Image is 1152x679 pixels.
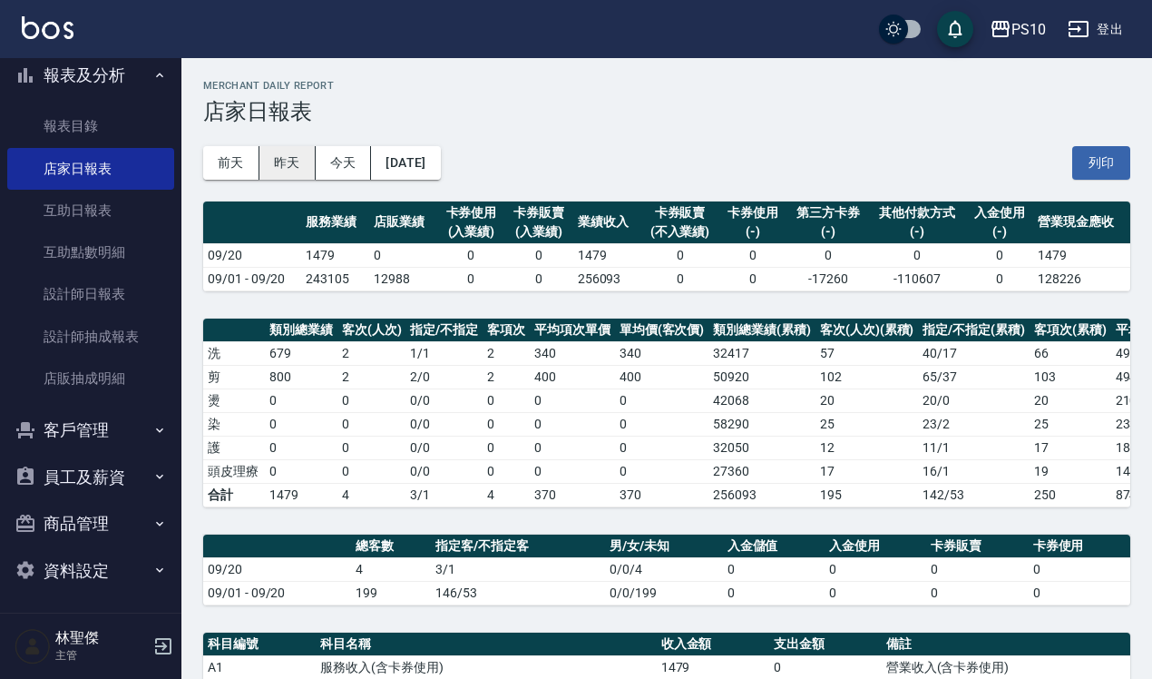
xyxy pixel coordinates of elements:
[918,341,1030,365] td: 40 / 17
[7,358,174,399] a: 店販抽成明細
[708,365,815,389] td: 50920
[483,341,530,365] td: 2
[982,11,1053,48] button: PS10
[369,243,437,267] td: 0
[926,535,1028,558] th: 卡券販賣
[1029,557,1130,581] td: 0
[708,341,815,365] td: 32417
[337,365,406,389] td: 2
[483,319,530,342] th: 客項次
[431,581,605,605] td: 146/53
[815,412,919,436] td: 25
[640,267,718,290] td: 0
[615,389,709,412] td: 0
[259,146,316,180] button: 昨天
[530,483,615,507] td: 370
[7,148,174,190] a: 店家日報表
[203,633,316,656] th: 科目編號
[203,436,265,459] td: 護
[15,628,51,664] img: Person
[316,146,372,180] button: 今天
[769,633,882,656] th: 支出金額
[7,231,174,273] a: 互助點數明細
[7,52,174,99] button: 報表及分析
[971,203,1030,222] div: 入金使用
[724,222,783,241] div: (-)
[405,436,483,459] td: 0 / 0
[918,412,1030,436] td: 23 / 2
[918,319,1030,342] th: 指定/不指定(累積)
[1030,389,1111,412] td: 20
[605,535,722,558] th: 男/女/未知
[1033,243,1130,267] td: 1479
[869,243,966,267] td: 0
[815,365,919,389] td: 102
[505,243,573,267] td: 0
[1033,202,1130,244] th: 營業現金應收
[301,267,369,290] td: 243105
[442,222,501,241] div: (入業績)
[615,459,709,483] td: 0
[1030,412,1111,436] td: 25
[483,412,530,436] td: 0
[316,655,657,679] td: 服務收入(含卡券使用)
[203,557,351,581] td: 09/20
[203,267,301,290] td: 09/01 - 09/20
[1030,436,1111,459] td: 17
[351,535,432,558] th: 總客數
[645,203,714,222] div: 卡券販賣
[337,436,406,459] td: 0
[337,483,406,507] td: 4
[615,341,709,365] td: 340
[918,436,1030,459] td: 11 / 1
[203,341,265,365] td: 洗
[405,483,483,507] td: 3/1
[483,389,530,412] td: 0
[530,389,615,412] td: 0
[337,412,406,436] td: 0
[369,267,437,290] td: 12988
[1030,483,1111,507] td: 250
[918,365,1030,389] td: 65 / 37
[573,267,641,290] td: 256093
[7,547,174,595] button: 資料設定
[1033,267,1130,290] td: 128226
[437,243,505,267] td: 0
[926,581,1028,605] td: 0
[918,459,1030,483] td: 16 / 1
[431,557,605,581] td: 3/1
[203,146,259,180] button: 前天
[1029,581,1130,605] td: 0
[7,105,174,147] a: 報表目錄
[431,535,605,558] th: 指定客/不指定客
[203,243,301,267] td: 09/20
[723,581,825,605] td: 0
[605,581,722,605] td: 0/0/199
[265,483,337,507] td: 1479
[874,222,962,241] div: (-)
[530,319,615,342] th: 平均項次單價
[1030,459,1111,483] td: 19
[874,203,962,222] div: 其他付款方式
[265,365,337,389] td: 800
[708,459,815,483] td: 27360
[351,557,432,581] td: 4
[337,319,406,342] th: 客次(人次)
[769,655,882,679] td: 0
[203,412,265,436] td: 染
[203,655,316,679] td: A1
[505,267,573,290] td: 0
[530,412,615,436] td: 0
[483,459,530,483] td: 0
[918,389,1030,412] td: 20 / 0
[7,190,174,231] a: 互助日報表
[825,557,926,581] td: 0
[723,557,825,581] td: 0
[510,203,569,222] div: 卡券販賣
[708,389,815,412] td: 42068
[483,365,530,389] td: 2
[882,655,1130,679] td: 營業收入(含卡券使用)
[615,319,709,342] th: 單均價(客次價)
[815,459,919,483] td: 17
[405,319,483,342] th: 指定/不指定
